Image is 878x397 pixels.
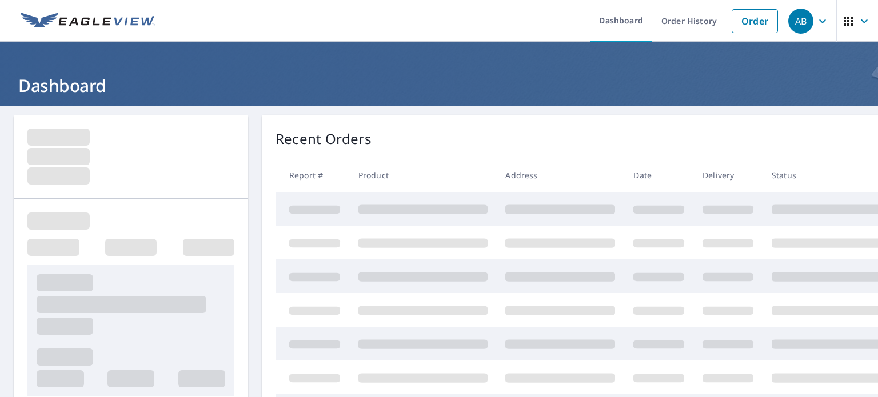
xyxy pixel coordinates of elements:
[788,9,813,34] div: AB
[624,158,693,192] th: Date
[693,158,763,192] th: Delivery
[14,74,864,97] h1: Dashboard
[276,129,372,149] p: Recent Orders
[732,9,778,33] a: Order
[21,13,155,30] img: EV Logo
[276,158,349,192] th: Report #
[496,158,624,192] th: Address
[349,158,497,192] th: Product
